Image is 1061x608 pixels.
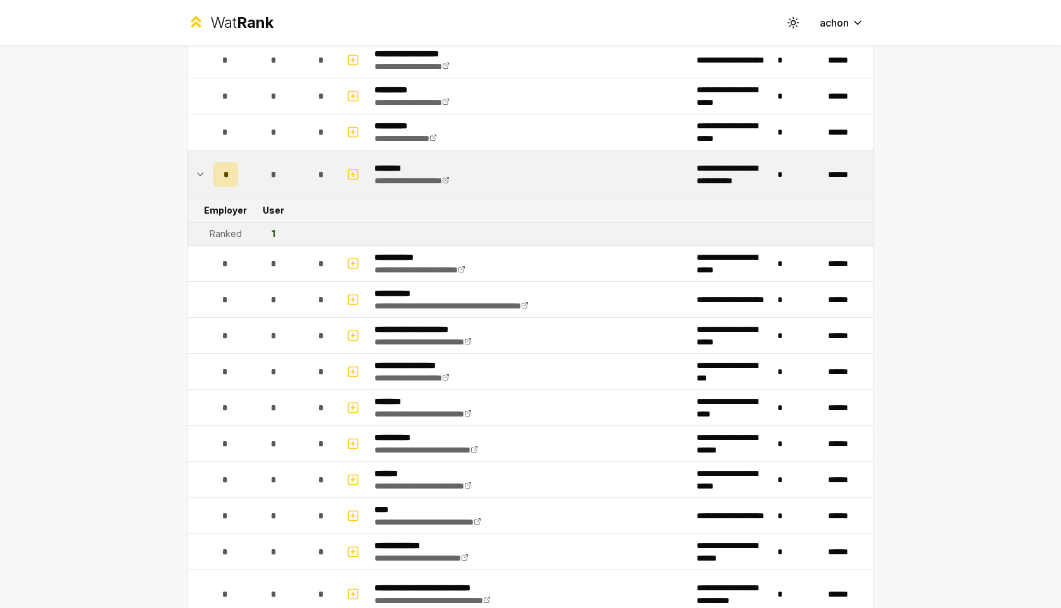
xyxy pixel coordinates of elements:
[272,228,275,240] div: 1
[187,13,273,33] a: WatRank
[243,199,304,222] td: User
[820,15,849,30] span: achon
[810,11,874,34] button: achon
[208,199,243,222] td: Employer
[210,228,242,240] div: Ranked
[210,13,273,33] div: Wat
[237,13,273,32] span: Rank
